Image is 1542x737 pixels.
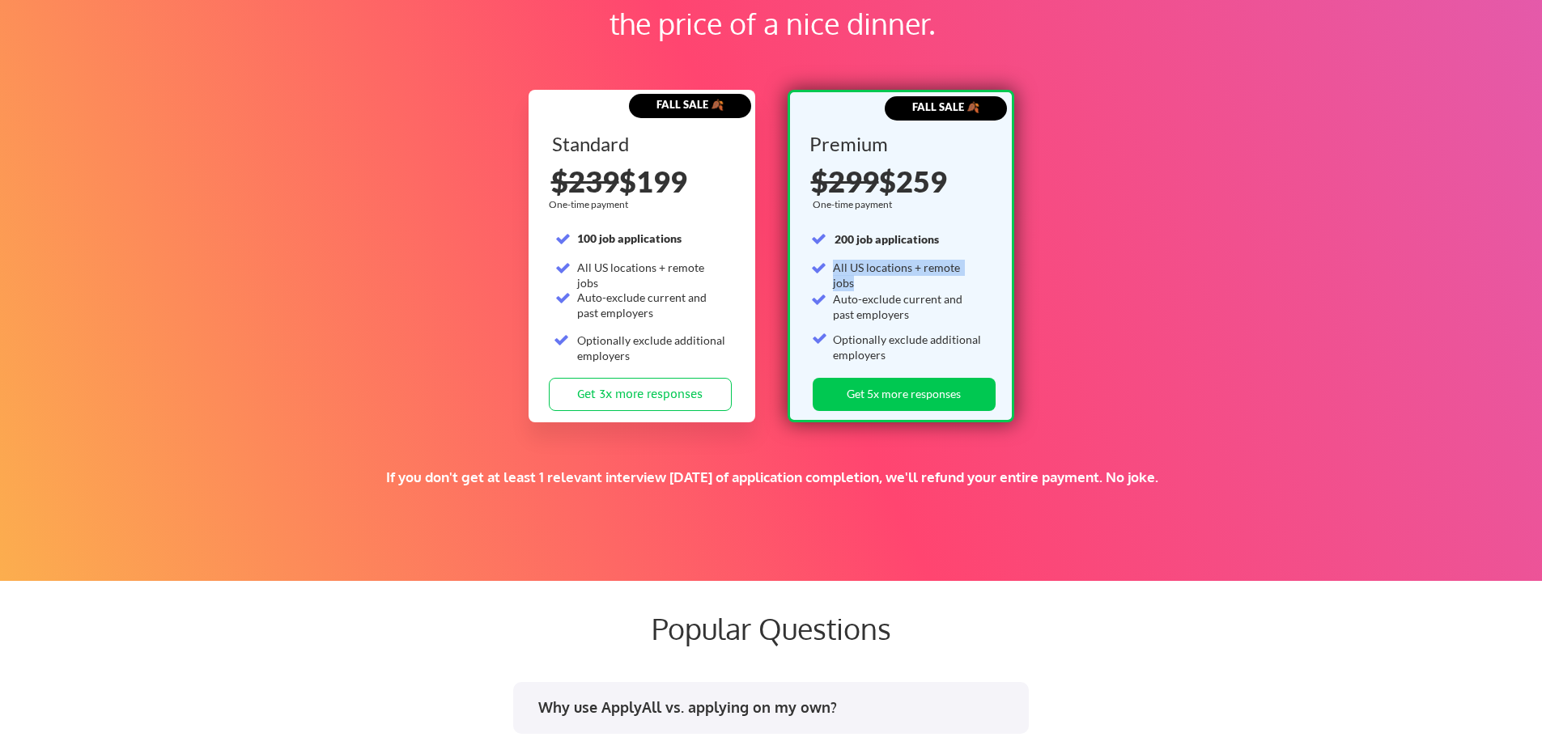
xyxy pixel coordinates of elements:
div: $199 [551,167,734,196]
div: All US locations + remote jobs [577,260,727,291]
div: If you don't get at least 1 relevant interview [DATE] of application completion, we'll refund you... [282,468,1262,486]
strong: 100 job applications [577,231,682,245]
strong: FALL SALE 🍂 [656,98,724,111]
div: Standard [552,134,729,154]
div: $259 [811,167,994,196]
strong: FALL SALE 🍂 [912,100,979,113]
div: Popular Questions [383,611,1160,646]
div: Optionally exclude additional employers [577,332,727,364]
button: Get 5x more responses [813,378,996,411]
s: $239 [551,163,619,199]
div: Auto-exclude current and past employers [833,291,983,323]
strong: 200 job applications [835,232,939,246]
div: All US locations + remote jobs [833,260,983,291]
div: One-time payment [549,198,633,211]
div: Optionally exclude additional employers [833,332,983,363]
div: Premium [809,134,987,154]
s: $299 [811,163,879,199]
div: Why use ApplyAll vs. applying on my own? [538,697,1013,718]
button: Get 3x more responses [549,378,732,411]
div: Auto-exclude current and past employers [577,290,727,321]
